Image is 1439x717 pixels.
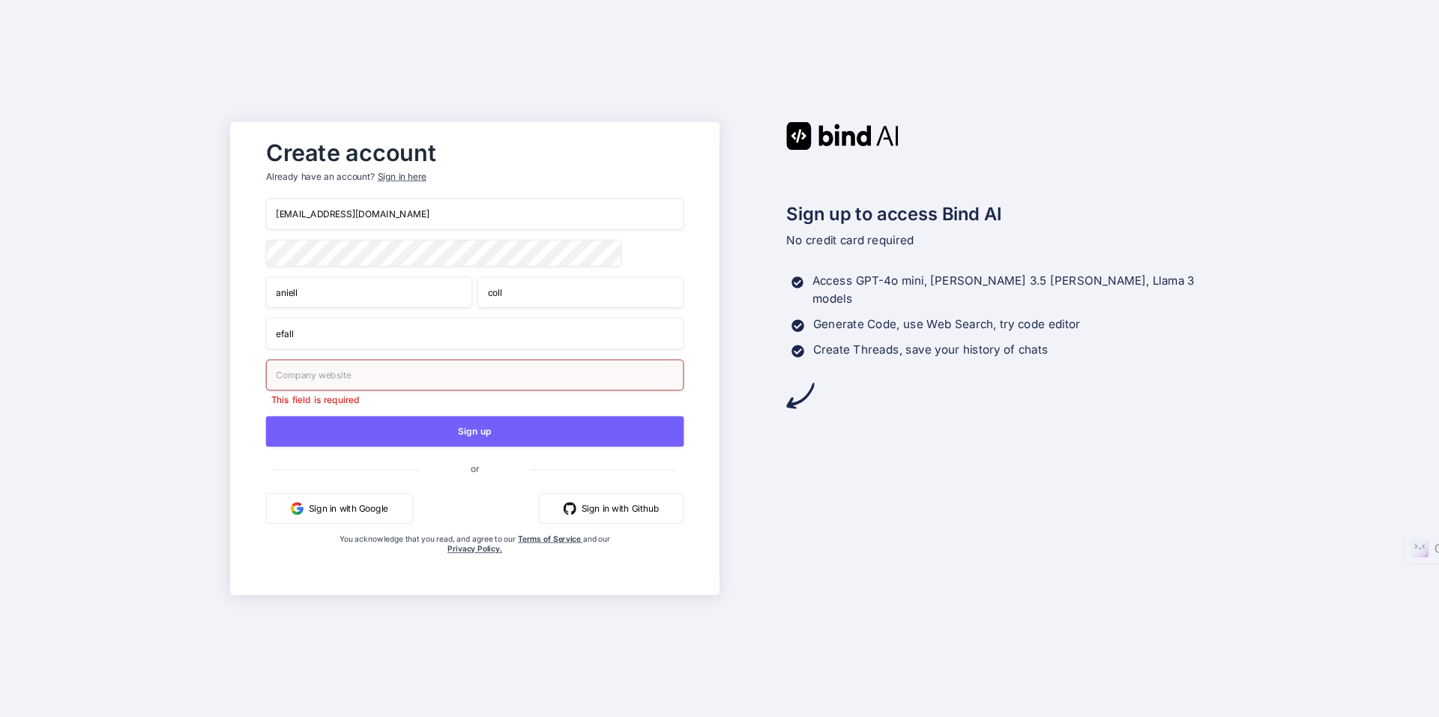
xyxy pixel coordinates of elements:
h2: Sign up to access Bind AI [786,201,1209,228]
input: Email [266,199,684,230]
div: You acknowledge that you read, and agree to our and our [336,534,615,585]
input: First Name [266,276,472,308]
button: Sign in with Github [539,493,684,524]
button: Sign in with Google [266,493,413,524]
img: github [564,502,576,515]
img: google [291,502,304,515]
p: Already have an account? [266,170,684,183]
button: Sign up [266,416,684,447]
a: Privacy Policy. [447,544,502,554]
div: Sign in here [378,170,426,183]
p: Generate Code, use Web Search, try code editor [813,315,1080,333]
p: Access GPT-4o mini, [PERSON_NAME] 3.5 [PERSON_NAME], Llama 3 models [812,272,1209,308]
p: This field is required [266,393,684,406]
p: Create Threads, save your history of chats [813,341,1049,359]
input: Your company name [266,318,684,349]
p: No credit card required [786,232,1209,249]
input: Company website [266,360,684,391]
a: Terms of Service [518,534,583,544]
h2: Create account [266,142,684,163]
img: Bind AI logo [786,122,899,150]
input: Last Name [477,276,684,308]
img: arrow [786,382,814,410]
span: or [420,453,530,485]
